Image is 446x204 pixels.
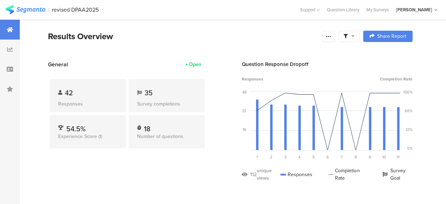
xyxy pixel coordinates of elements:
div: Question Response Dropoff [242,60,413,68]
div: Completion Rate [328,167,366,182]
span: Experience Score [58,133,97,140]
div: Survey Goal [383,167,413,182]
span: 10 [382,154,386,160]
div: [PERSON_NAME] [396,6,432,13]
div: unique views [257,167,280,182]
div: Open [189,61,201,68]
a: My Surveys [363,6,392,13]
span: 42 [65,88,73,98]
span: 5 [312,154,315,160]
div: 0% [407,145,413,151]
div: 48 [242,89,246,95]
span: 6 [326,154,329,160]
span: General [48,60,68,68]
span: 7 [341,154,343,160]
div: 16 [243,127,246,132]
div: Survey completions [137,100,196,108]
div: 112 [250,171,257,178]
span: 9 [369,154,371,160]
div: 100% [403,89,413,95]
span: 2 [270,154,273,160]
div: 66% [405,108,413,114]
img: segmanta logo [5,5,45,14]
span: 4 [298,154,300,160]
span: 54.5% [66,124,86,134]
span: 8 [355,154,357,160]
span: 3 [284,154,286,160]
div: 32 [242,108,246,114]
div: Support [300,4,320,15]
div: | [48,6,49,14]
div: Results Overview [48,30,319,43]
span: 35 [145,88,153,98]
span: 11 [397,154,399,160]
span: Responses [242,76,263,82]
span: Number of questions [137,133,183,140]
div: 18 [144,124,151,131]
div: Responses [280,167,312,182]
span: 1 [256,154,258,160]
a: Question Library [323,6,363,13]
span: Share Report [377,34,406,39]
div: revised DPAA2025 [52,6,99,13]
span: Completion Rate [380,76,413,82]
div: 33% [405,127,413,132]
div: Responses [58,100,117,108]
